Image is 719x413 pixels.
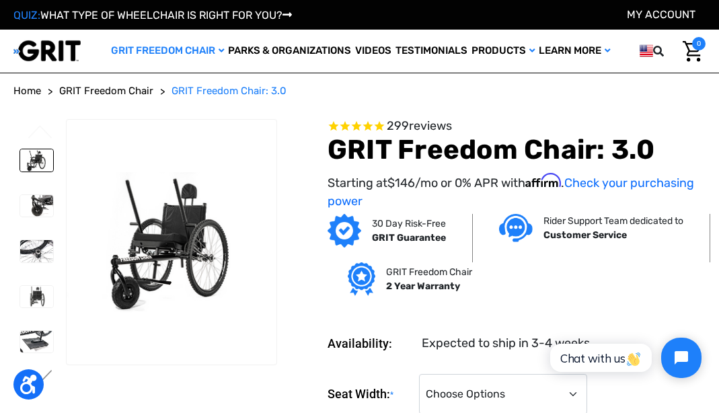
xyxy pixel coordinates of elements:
button: Go to slide 3 of 3 [26,125,54,141]
img: GRIT Freedom Chair: 3.0 [20,240,53,262]
img: Customer service [499,214,533,241]
p: GRIT Freedom Chair [386,265,472,279]
img: us.png [640,42,653,59]
img: Cart [683,41,702,62]
a: Testimonials [393,30,469,73]
iframe: Tidio Chat [535,326,713,389]
strong: 2 Year Warranty [386,280,460,292]
a: Home [13,83,41,99]
img: GRIT Guarantee [328,214,361,248]
span: 0 [692,37,706,50]
span: 299 reviews [387,118,452,133]
a: Learn More [537,30,612,73]
a: Products [469,30,537,73]
img: GRIT Freedom Chair: 3.0 [20,149,53,172]
span: GRIT Freedom Chair: 3.0 [172,85,287,97]
strong: Customer Service [543,229,627,241]
dd: Expected to ship in 3-4 weeks. [422,334,593,352]
span: Home [13,85,41,97]
nav: Breadcrumb [13,83,706,99]
span: Rated 4.6 out of 5 stars 299 reviews [328,119,706,134]
h1: GRIT Freedom Chair: 3.0 [328,134,706,166]
img: GRIT All-Terrain Wheelchair and Mobility Equipment [13,40,81,62]
input: Search [673,37,679,65]
p: Starting at /mo or 0% APR with . [328,173,706,211]
dt: Availability: [328,334,412,352]
a: GRIT Freedom Chair: 3.0 [172,83,287,99]
span: QUIZ: [13,9,40,22]
a: Cart with 0 items [679,37,706,65]
button: Go to slide 2 of 3 [26,370,54,386]
a: Parks & Organizations [226,30,353,73]
a: Videos [353,30,393,73]
a: Account [627,8,695,21]
img: GRIT Freedom Chair: 3.0 [20,331,53,353]
span: reviews [409,118,452,133]
p: Rider Support Team dedicated to [543,214,683,228]
img: GRIT Freedom Chair: 3.0 [20,286,53,307]
a: GRIT Freedom Chair [59,83,153,99]
img: GRIT Freedom Chair: 3.0 [67,172,276,311]
strong: GRIT Guarantee [372,232,446,243]
a: QUIZ:WHAT TYPE OF WHEELCHAIR IS RIGHT FOR YOU? [13,9,292,22]
span: $146 [387,176,415,190]
img: GRIT Freedom Chair: 3.0 [20,195,53,217]
span: Affirm [525,173,561,188]
a: Check your purchasing power - Learn more about Affirm Financing (opens in modal) [328,176,694,209]
img: Grit freedom [348,262,375,296]
p: 30 Day Risk-Free [372,217,446,231]
span: GRIT Freedom Chair [59,85,153,97]
a: GRIT Freedom Chair [109,30,226,73]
